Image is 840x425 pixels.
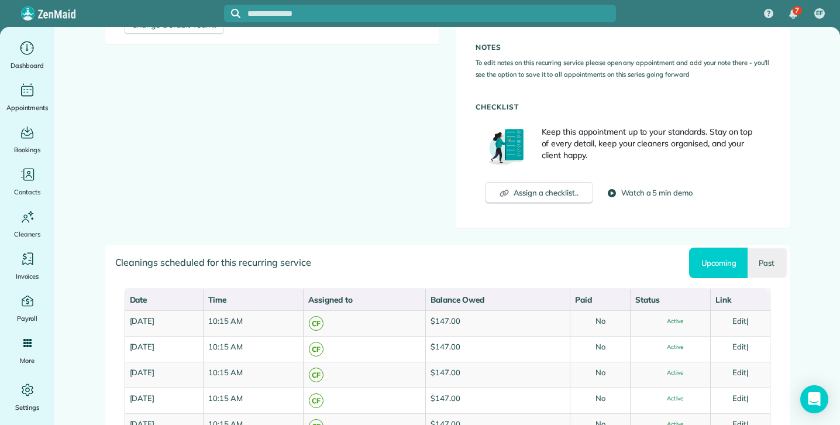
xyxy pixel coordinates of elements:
[748,248,787,278] a: Past
[5,81,50,114] a: Appointments
[203,336,303,362] td: 10:15 AM
[106,246,789,279] div: Cleanings scheduled for this recurring service
[5,292,50,324] a: Payroll
[710,336,769,362] td: |
[795,6,799,15] span: 7
[309,316,323,331] span: CF
[575,294,625,306] div: Paid
[231,9,240,18] svg: Focus search
[710,362,769,388] td: |
[17,313,38,324] span: Payroll
[570,388,630,413] td: No
[570,310,630,336] td: No
[14,144,41,156] span: Bookings
[476,59,769,78] small: To edit notes on this recurring service please open any appointment and add your note there - you...
[425,310,570,336] td: $147.00
[5,249,50,282] a: Invoices
[657,370,683,376] span: Active
[635,294,705,306] div: Status
[485,182,593,204] button: Assign a checklist..
[657,396,683,402] span: Active
[203,310,303,336] td: 10:15 AM
[570,336,630,362] td: No
[514,187,579,199] span: Assign a checklist..
[309,368,323,382] span: CF
[16,270,39,282] span: Invoices
[689,248,748,278] a: Upcoming
[5,123,50,156] a: Bookings
[710,310,769,336] td: |
[425,388,570,413] td: $147.00
[732,316,746,325] a: Edit
[732,342,746,351] a: Edit
[732,368,746,377] a: Edit
[476,43,770,51] h5: Notes
[5,165,50,198] a: Contacts
[607,187,693,199] button: Watch a 5 min demo
[203,388,303,413] td: 10:15 AM
[125,336,204,362] td: [DATE]
[657,318,683,324] span: Active
[203,362,303,388] td: 10:15 AM
[476,103,770,111] h5: Checklist
[732,393,746,403] a: Edit
[425,336,570,362] td: $147.00
[130,294,199,306] div: Date
[5,207,50,240] a: Cleaners
[5,381,50,413] a: Settings
[800,385,828,413] div: Open Intercom Messenger
[425,362,570,388] td: $147.00
[431,294,565,306] div: Balance Owed
[15,402,40,413] span: Settings
[14,228,40,240] span: Cleaners
[5,39,50,71] a: Dashboard
[309,342,323,357] span: CF
[715,294,765,306] div: Link
[11,60,44,71] span: Dashboard
[20,355,35,366] span: More
[570,362,630,388] td: No
[208,294,298,306] div: Time
[657,344,683,350] span: Active
[542,126,761,161] p: Keep this appointment up to your standards. Stay on top of every detail, keep your cleaners organ...
[125,388,204,413] td: [DATE]
[6,102,49,114] span: Appointments
[224,9,240,18] button: Focus search
[308,294,421,306] div: Assigned to
[125,362,204,388] td: [DATE]
[710,388,769,413] td: |
[781,1,805,27] div: 7 unread notifications
[125,310,204,336] td: [DATE]
[621,187,693,199] span: Watch a 5 min demo
[816,9,823,18] span: EF
[14,186,40,198] span: Contacts
[309,393,323,408] span: CF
